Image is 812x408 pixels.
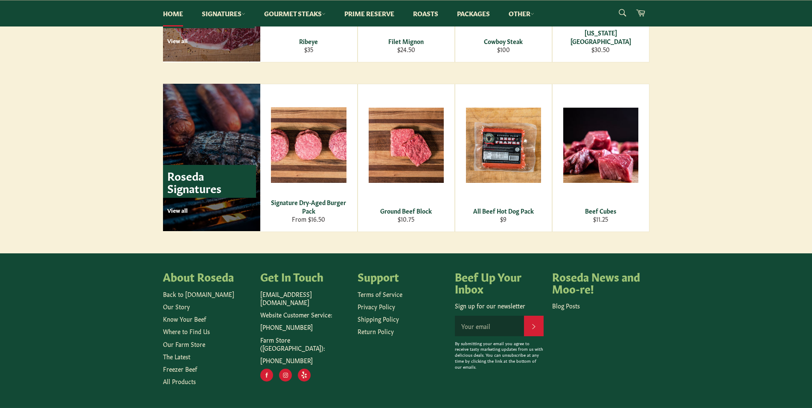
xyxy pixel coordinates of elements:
[405,0,447,26] a: Roasts
[154,0,192,26] a: Home
[256,0,334,26] a: Gourmet Steaks
[163,340,205,348] a: Our Farm Store
[460,207,546,215] div: All Beef Hot Dog Pack
[358,290,402,298] a: Terms of Service
[358,270,446,282] h4: Support
[167,206,256,214] p: View all
[460,45,546,53] div: $100
[563,108,638,183] img: Beef Cubes
[260,290,349,307] p: [EMAIL_ADDRESS][DOMAIN_NAME]
[369,108,444,183] img: Ground Beef Block
[163,364,197,373] a: Freezer Beef
[260,356,349,364] p: [PHONE_NUMBER]
[271,107,346,183] img: Signature Dry-Aged Burger Pack
[260,84,358,232] a: Signature Dry-Aged Burger Pack Signature Dry-Aged Burger Pack From $16.50
[460,37,546,45] div: Cowboy Steak
[167,37,255,44] p: View all
[358,302,395,311] a: Privacy Policy
[163,84,260,231] a: Roseda Signatures View all
[265,198,352,215] div: Signature Dry-Aged Burger Pack
[163,314,206,323] a: Know Your Beef
[455,340,544,370] p: By submitting your email you agree to receive tasty marketing updates from us with delicious deal...
[455,84,552,232] a: All Beef Hot Dog Pack All Beef Hot Dog Pack $9
[552,301,580,310] a: Blog Posts
[358,84,455,232] a: Ground Beef Block Ground Beef Block $10.75
[358,327,394,335] a: Return Policy
[265,215,352,223] div: From $16.50
[265,37,352,45] div: Ribeye
[448,0,498,26] a: Packages
[552,84,649,232] a: Beef Cubes Beef Cubes $11.25
[163,327,210,335] a: Where to Find Us
[265,45,352,53] div: $35
[500,0,543,26] a: Other
[552,270,641,294] h4: Roseda News and Moo-re!
[558,45,643,53] div: $30.50
[163,352,190,361] a: The Latest
[363,37,449,45] div: Filet Mignon
[163,165,256,198] p: Roseda Signatures
[163,302,190,311] a: Our Story
[260,336,349,352] p: Farm Store ([GEOGRAPHIC_DATA]):
[455,316,524,336] input: Your email
[460,215,546,223] div: $9
[163,290,234,298] a: Back to [DOMAIN_NAME]
[260,323,349,331] p: [PHONE_NUMBER]
[558,207,643,215] div: Beef Cubes
[193,0,254,26] a: Signatures
[363,215,449,223] div: $10.75
[558,215,643,223] div: $11.25
[455,302,544,310] p: Sign up for our newsletter
[363,207,449,215] div: Ground Beef Block
[163,270,252,282] h4: About Roseda
[466,108,541,183] img: All Beef Hot Dog Pack
[363,45,449,53] div: $24.50
[558,29,643,45] div: [US_STATE][GEOGRAPHIC_DATA]
[358,314,399,323] a: Shipping Policy
[163,377,196,385] a: All Products
[455,270,544,294] h4: Beef Up Your Inbox
[260,270,349,282] h4: Get In Touch
[260,311,349,319] p: Website Customer Service:
[336,0,403,26] a: Prime Reserve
